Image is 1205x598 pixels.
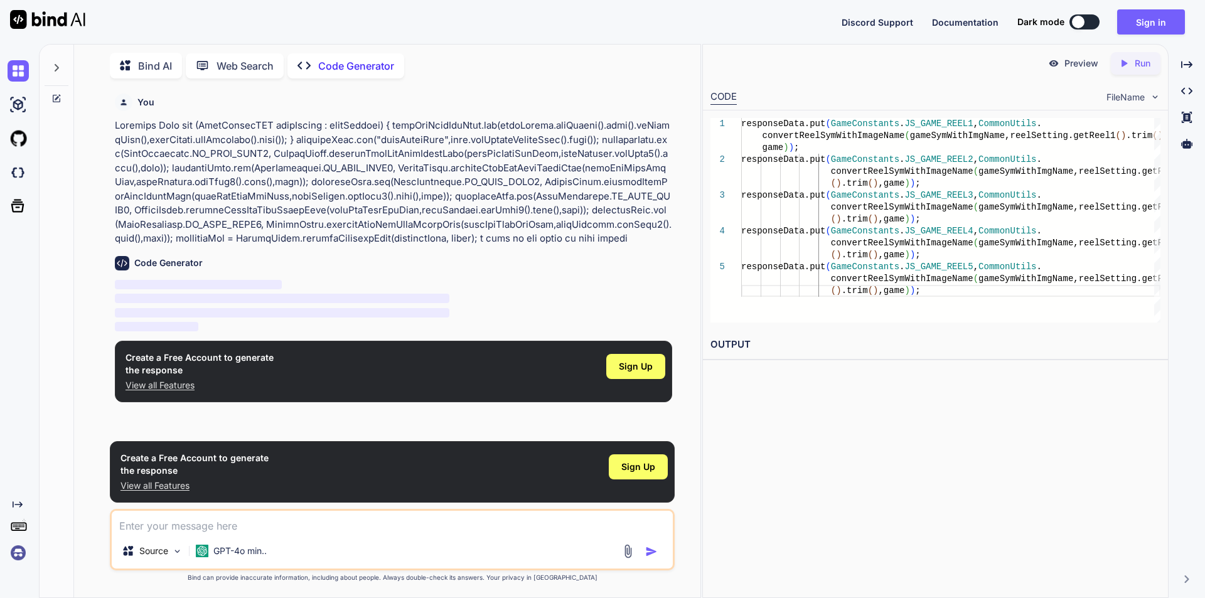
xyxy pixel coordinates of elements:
button: Discord Support [842,16,913,29]
span: Discord Support [842,17,913,28]
span: . [899,226,904,236]
span: convertReelSymWithImageName [830,166,973,176]
span: convertReelSymWithImageName [762,131,904,141]
span: ; [915,286,920,296]
img: darkCloudIdeIcon [8,162,29,183]
h2: OUTPUT [703,330,1168,360]
span: responseData.put [741,262,825,272]
h6: You [137,96,154,109]
h6: Code Generator [134,257,203,269]
span: gameSymWithImgName,reelSetting.getReel1 [910,131,1116,141]
div: 3 [710,190,725,201]
span: gameSymWithImgName,reelSetting.getReel4 [978,238,1184,248]
span: game [762,142,783,152]
button: Documentation [932,16,999,29]
img: icon [645,545,658,558]
span: JS_GAME_REEL2 [904,154,973,164]
span: ( [867,286,872,296]
span: JS_GAME_REEL1 [904,119,973,129]
span: JS_GAME_REEL4 [904,226,973,236]
span: ) [873,250,878,260]
h1: Create a Free Account to generate the response [120,452,269,477]
span: . [899,154,904,164]
span: ( [973,274,978,284]
span: . [899,119,904,129]
span: ( [830,286,835,296]
span: ( [867,178,872,188]
span: ( [825,154,830,164]
span: , [973,190,978,200]
p: Code Generator [318,58,394,73]
span: Sign Up [619,360,653,373]
img: Bind AI [10,10,85,29]
p: Bind AI [138,58,172,73]
span: Sign Up [621,461,655,473]
span: ) [873,286,878,296]
span: . [1036,154,1041,164]
span: , [973,154,978,164]
h1: Create a Free Account to generate the response [126,351,274,376]
span: GameConstants [830,226,899,236]
span: GameConstants [830,262,899,272]
span: ( [825,262,830,272]
div: 4 [710,225,725,237]
span: CommonUtils [978,226,1036,236]
span: ‌ [115,294,449,303]
span: ; [915,214,920,224]
img: githubLight [8,128,29,149]
p: View all Features [126,379,274,392]
span: . [899,190,904,200]
span: convertReelSymWithImageName [830,202,973,212]
span: , [973,226,978,236]
span: .trim [1126,131,1152,141]
img: GPT-4o mini [196,545,208,557]
span: . [899,262,904,272]
span: , [973,119,978,129]
img: preview [1048,58,1059,69]
span: GameConstants [830,190,899,200]
span: ( [825,226,830,236]
span: ) [788,142,793,152]
span: ,game [878,178,904,188]
span: gameSymWithImgName,reelSetting.getReel3 [978,202,1184,212]
span: ) [910,250,915,260]
span: ( [867,214,872,224]
span: ) [836,178,841,188]
span: ; [915,178,920,188]
span: ) [904,178,909,188]
span: ) [904,250,909,260]
span: ) [904,286,909,296]
span: ( [973,202,978,212]
span: responseData.put [741,154,825,164]
span: JS_GAME_REEL3 [904,190,973,200]
span: ; [915,250,920,260]
button: Sign in [1117,9,1185,35]
span: ; [794,142,799,152]
span: convertReelSymWithImageName [830,274,973,284]
span: ( [904,131,909,141]
img: chat [8,60,29,82]
span: .trim [841,250,867,260]
div: 5 [710,261,725,273]
span: CommonUtils [978,190,1036,200]
p: GPT-4o min.. [213,545,267,557]
span: ) [910,178,915,188]
span: gameSymWithImgName,reelSetting.getReel5 [978,274,1184,284]
span: ) [873,214,878,224]
span: . [1036,262,1041,272]
span: . [1036,226,1041,236]
span: ) [836,286,841,296]
span: ) [910,286,915,296]
span: .trim [841,178,867,188]
span: .trim [841,214,867,224]
div: 2 [710,154,725,166]
span: ,game [878,286,904,296]
p: Loremips Dolo sit (AmetConsecTET adipIscing : elitSeddoei) { tempOriNcidIduNtut.lab(etdoLorema.al... [115,119,672,246]
span: ) [1121,131,1126,141]
span: JS_GAME_REEL5 [904,262,973,272]
span: ) [873,178,878,188]
span: ( [830,250,835,260]
span: .trim [841,286,867,296]
span: responseData.put [741,119,825,129]
span: Dark mode [1017,16,1064,28]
